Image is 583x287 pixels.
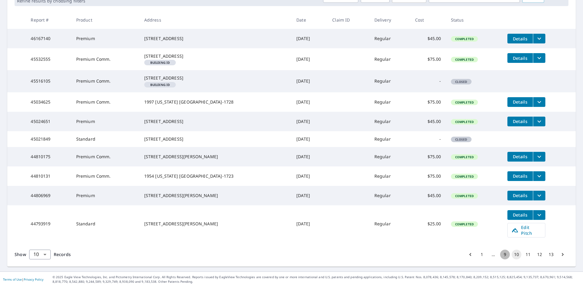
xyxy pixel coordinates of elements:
[144,221,287,227] div: [STREET_ADDRESS][PERSON_NAME]
[150,83,170,86] em: Building ID
[291,92,327,112] td: [DATE]
[71,11,139,29] th: Product
[410,11,446,29] th: Cost
[71,147,139,166] td: Premium Comm.
[410,205,446,242] td: $25.00
[29,250,51,259] div: Show 10 records
[507,191,533,200] button: detailsBtn-44806969
[410,48,446,70] td: $75.00
[452,37,477,41] span: Completed
[291,11,327,29] th: Date
[3,277,22,282] a: Terms of Use
[465,250,475,259] button: Go to previous page
[546,250,556,259] button: Go to page 13
[511,173,529,179] span: Details
[507,117,533,126] button: detailsBtn-45024651
[71,131,139,147] td: Standard
[370,11,410,29] th: Delivery
[512,250,521,259] button: page 10
[144,154,287,160] div: [STREET_ADDRESS][PERSON_NAME]
[533,210,545,220] button: filesDropdownBtn-44793919
[507,210,533,220] button: detailsBtn-44793919
[452,222,477,226] span: Completed
[507,97,533,107] button: detailsBtn-45034625
[144,136,287,142] div: [STREET_ADDRESS]
[29,246,51,263] div: 10
[26,29,71,48] td: 46167140
[291,70,327,92] td: [DATE]
[370,70,410,92] td: Regular
[71,92,139,112] td: Premium Comm.
[452,155,477,159] span: Completed
[511,193,529,198] span: Details
[71,186,139,205] td: Premium
[54,251,71,257] span: Records
[71,29,139,48] td: Premium
[511,224,541,236] span: Edit Pitch
[370,131,410,147] td: Regular
[291,166,327,186] td: [DATE]
[71,70,139,92] td: Premium Comm.
[150,61,170,64] em: Building ID
[507,223,545,237] a: Edit Pitch
[291,205,327,242] td: [DATE]
[410,186,446,205] td: $45.00
[511,154,529,159] span: Details
[15,251,26,257] span: Show
[3,278,43,281] p: |
[507,53,533,63] button: detailsBtn-45532555
[144,53,287,59] div: [STREET_ADDRESS]
[144,193,287,199] div: [STREET_ADDRESS][PERSON_NAME]
[523,250,533,259] button: Go to page 11
[452,194,477,198] span: Completed
[370,48,410,70] td: Regular
[24,277,43,282] a: Privacy Policy
[452,57,477,62] span: Completed
[410,131,446,147] td: -
[144,118,287,125] div: [STREET_ADDRESS]
[410,112,446,131] td: $45.00
[410,166,446,186] td: $75.00
[144,173,287,179] div: 1954 [US_STATE] [GEOGRAPHIC_DATA]-1723
[511,36,529,42] span: Details
[370,186,410,205] td: Regular
[291,131,327,147] td: [DATE]
[327,11,369,29] th: Claim ID
[533,97,545,107] button: filesDropdownBtn-45034625
[500,250,510,259] button: Go to page 9
[446,11,503,29] th: Status
[452,120,477,124] span: Completed
[26,186,71,205] td: 44806969
[139,11,292,29] th: Address
[71,48,139,70] td: Premium Comm.
[507,34,533,43] button: detailsBtn-46167140
[291,147,327,166] td: [DATE]
[410,29,446,48] td: $45.00
[26,205,71,242] td: 44793919
[26,11,71,29] th: Report #
[452,137,471,142] span: Closed
[71,112,139,131] td: Premium
[410,92,446,112] td: $75.00
[26,147,71,166] td: 44810175
[489,251,498,258] div: …
[410,147,446,166] td: $75.00
[507,152,533,162] button: detailsBtn-44810175
[477,250,487,259] button: Go to page 1
[26,70,71,92] td: 45516105
[144,75,287,81] div: [STREET_ADDRESS]
[26,48,71,70] td: 45532555
[53,275,580,284] p: © 2025 Eagle View Technologies, Inc. and Pictometry International Corp. All Rights Reserved. Repo...
[26,166,71,186] td: 44810131
[410,70,446,92] td: -
[370,112,410,131] td: Regular
[144,36,287,42] div: [STREET_ADDRESS]
[370,166,410,186] td: Regular
[291,48,327,70] td: [DATE]
[452,174,477,179] span: Completed
[71,205,139,242] td: Standard
[370,92,410,112] td: Regular
[533,117,545,126] button: filesDropdownBtn-45024651
[533,53,545,63] button: filesDropdownBtn-45532555
[511,212,529,218] span: Details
